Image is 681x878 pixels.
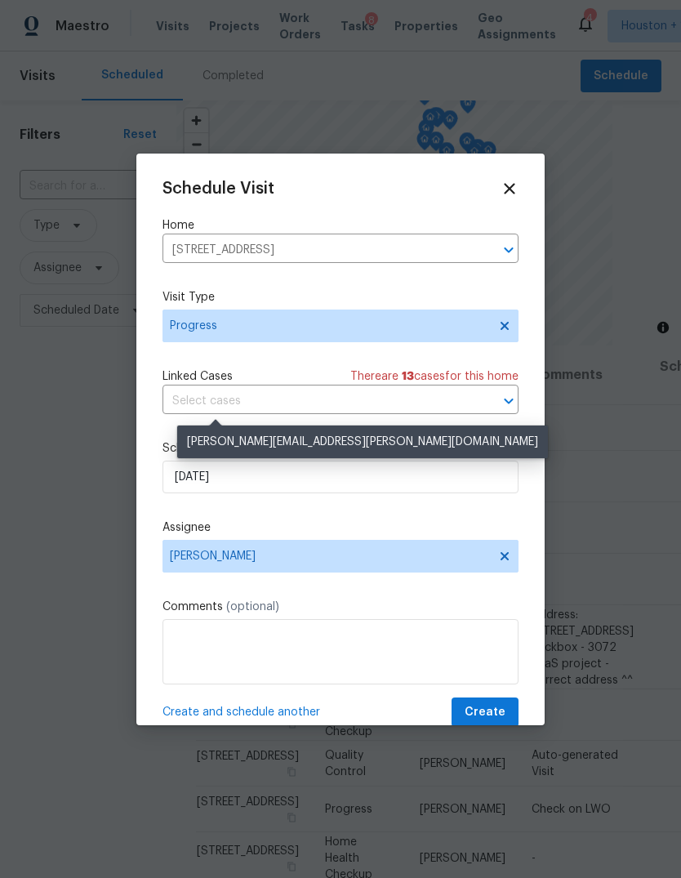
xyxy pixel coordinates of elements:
span: 13 [402,371,414,382]
span: [PERSON_NAME] [170,550,490,563]
label: Comments [162,599,519,615]
div: [PERSON_NAME][EMAIL_ADDRESS][PERSON_NAME][DOMAIN_NAME] [177,426,548,458]
span: Linked Cases [162,368,233,385]
span: Create and schedule another [162,704,320,720]
label: Assignee [162,519,519,536]
input: Enter in an address [162,238,473,263]
span: Create [465,702,505,723]
span: There are case s for this home [350,368,519,385]
span: (optional) [226,601,279,613]
input: Select cases [162,389,473,414]
span: Schedule Visit [162,181,274,197]
button: Open [497,238,520,261]
label: Scheduled Date [162,440,519,457]
button: Open [497,390,520,412]
label: Home [162,217,519,234]
button: Create [452,697,519,728]
input: M/D/YYYY [162,461,519,493]
label: Visit Type [162,289,519,305]
span: Progress [170,318,487,334]
span: Close [501,180,519,198]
